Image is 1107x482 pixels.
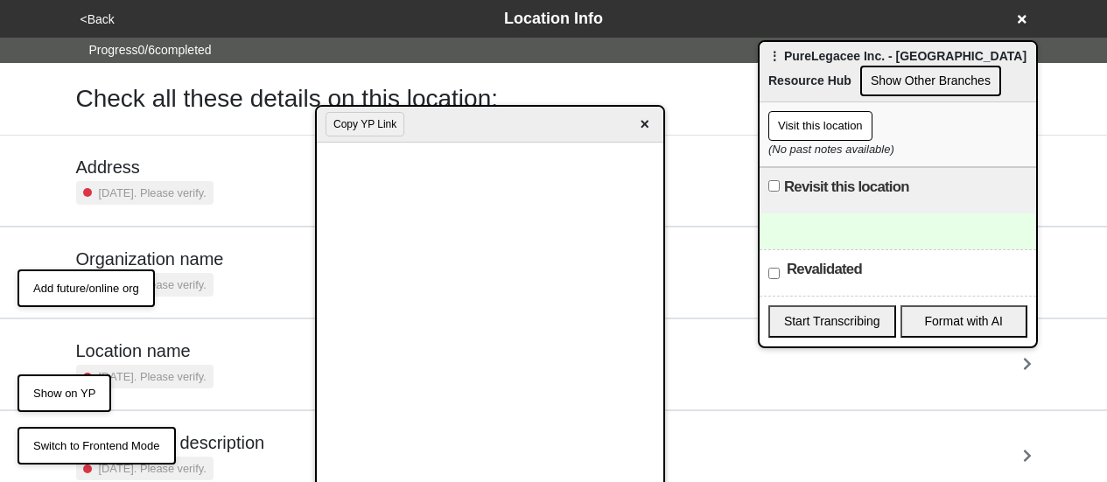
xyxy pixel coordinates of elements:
[99,368,207,385] small: [DATE]. Please verify.
[768,305,896,338] button: Start Transcribing
[768,111,872,141] button: Visit this location
[634,113,655,136] span: ×
[326,112,404,136] button: Copy YP Link
[99,460,207,477] small: [DATE]. Please verify.
[75,10,120,30] button: <Back
[784,177,909,198] label: Revisit this location
[18,374,111,413] button: Show on YP
[76,157,214,178] h5: Address
[18,427,176,465] button: Switch to Frontend Mode
[76,84,499,114] h1: Check all these details on this location:
[99,185,207,201] small: [DATE]. Please verify.
[860,66,1001,96] button: Show Other Branches
[504,10,603,27] span: Location Info
[900,305,1028,338] button: Format with AI
[89,41,212,59] span: Progress 0 / 6 completed
[768,49,1026,87] span: ⋮ PureLegacee Inc. - [GEOGRAPHIC_DATA] Resource Hub
[768,143,894,156] i: (No past notes available)
[787,259,862,280] label: Revalidated
[76,248,224,269] h5: Organization name
[76,340,214,361] h5: Location name
[18,269,155,308] button: Add future/online org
